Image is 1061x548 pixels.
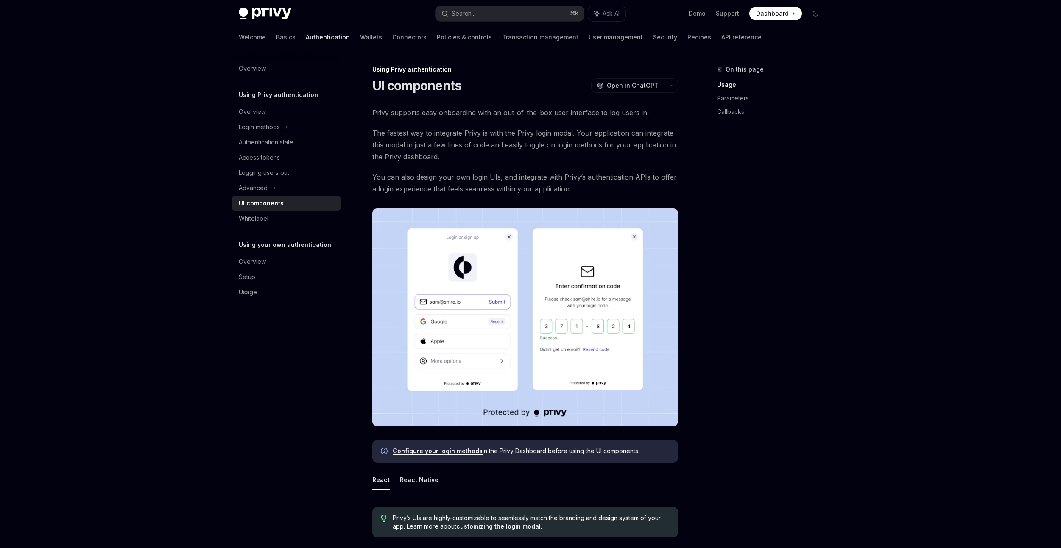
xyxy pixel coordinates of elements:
div: Setup [239,272,255,282]
a: Usage [232,285,341,300]
div: Login methods [239,122,280,132]
a: Parameters [717,91,829,105]
button: Toggle dark mode [809,7,822,20]
span: Privy supports easy onboarding with an out-of-the-box user interface to log users in. [372,107,678,119]
a: Overview [232,254,341,269]
img: dark logo [239,8,291,19]
a: Callbacks [717,105,829,119]
span: Dashboard [756,9,789,18]
span: Open in ChatGPT [607,81,659,90]
a: Welcome [239,27,266,47]
div: Logging users out [239,168,289,178]
div: Overview [239,64,266,74]
span: The fastest way to integrate Privy is with the Privy login modal. Your application can integrate ... [372,127,678,163]
div: Search... [452,8,475,19]
span: On this page [726,64,764,75]
a: UI components [232,196,341,211]
span: Privy’s UIs are highly-customizable to seamlessly match the branding and design system of your ap... [393,514,670,531]
div: Authentication state [239,137,293,147]
div: Overview [239,257,266,267]
a: customizing the login modal [456,523,541,530]
div: Using Privy authentication [372,65,678,74]
h5: Using your own authentication [239,240,331,250]
a: Transaction management [502,27,578,47]
span: You can also design your own login UIs, and integrate with Privy’s authentication APIs to offer a... [372,171,678,195]
a: Wallets [360,27,382,47]
div: Access tokens [239,152,280,163]
span: ⌘ K [570,10,579,17]
button: React [372,470,390,490]
a: Setup [232,269,341,285]
a: Overview [232,61,341,76]
a: Demo [689,9,706,18]
h1: UI components [372,78,461,93]
button: Ask AI [588,6,625,21]
a: Security [653,27,677,47]
a: Usage [717,78,829,91]
a: Access tokens [232,150,341,165]
svg: Tip [381,515,387,522]
a: Policies & controls [437,27,492,47]
h5: Using Privy authentication [239,90,318,100]
a: API reference [721,27,762,47]
a: Configure your login methods [393,447,483,455]
button: Search...⌘K [436,6,584,21]
span: Ask AI [603,9,620,18]
a: Basics [276,27,296,47]
div: Whitelabel [239,213,268,224]
a: Logging users out [232,165,341,180]
span: in the Privy Dashboard before using the UI components. [393,447,670,455]
a: Recipes [687,27,711,47]
a: Whitelabel [232,211,341,226]
div: Advanced [239,183,268,193]
div: Overview [239,107,266,117]
a: Connectors [392,27,427,47]
a: User management [589,27,643,47]
a: Authentication state [232,135,341,150]
a: Authentication [306,27,350,47]
svg: Info [381,448,389,456]
a: Overview [232,104,341,119]
img: images/Onboard.png [372,208,678,426]
a: Dashboard [749,7,802,20]
button: React Native [400,470,438,490]
a: Support [716,9,739,18]
div: Usage [239,287,257,297]
button: Open in ChatGPT [591,78,664,93]
div: UI components [239,198,284,208]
